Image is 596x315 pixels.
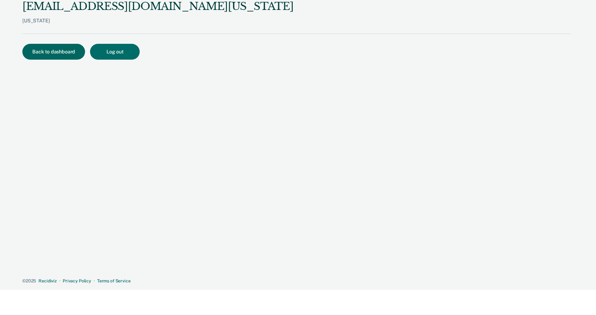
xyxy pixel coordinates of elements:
[22,278,36,283] span: © 2025
[22,278,571,284] div: · ·
[22,44,85,60] button: Back to dashboard
[22,49,90,54] a: Back to dashboard
[38,278,57,283] a: Recidiviz
[63,278,91,283] a: Privacy Policy
[90,44,140,60] button: Log out
[97,278,131,283] a: Terms of Service
[22,18,293,34] div: [US_STATE]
